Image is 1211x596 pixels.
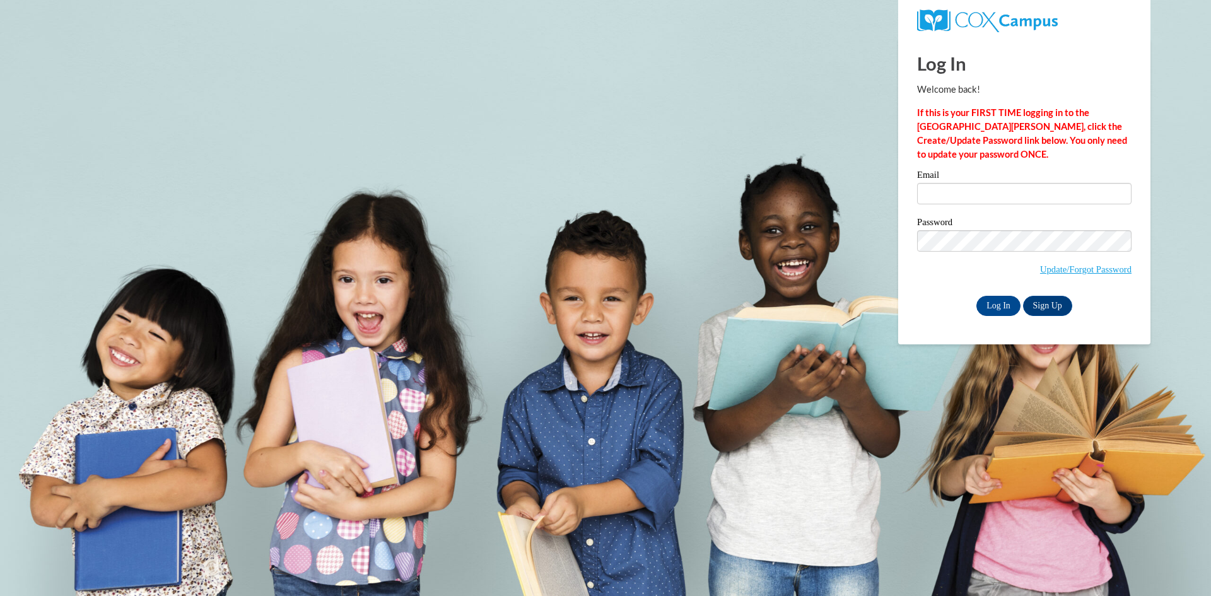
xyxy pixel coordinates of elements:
[917,9,1058,32] img: COX Campus
[917,83,1132,96] p: Welcome back!
[917,15,1058,25] a: COX Campus
[917,218,1132,230] label: Password
[976,296,1021,316] input: Log In
[1040,264,1132,274] a: Update/Forgot Password
[917,107,1127,160] strong: If this is your FIRST TIME logging in to the [GEOGRAPHIC_DATA][PERSON_NAME], click the Create/Upd...
[1023,296,1072,316] a: Sign Up
[917,50,1132,76] h1: Log In
[917,170,1132,183] label: Email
